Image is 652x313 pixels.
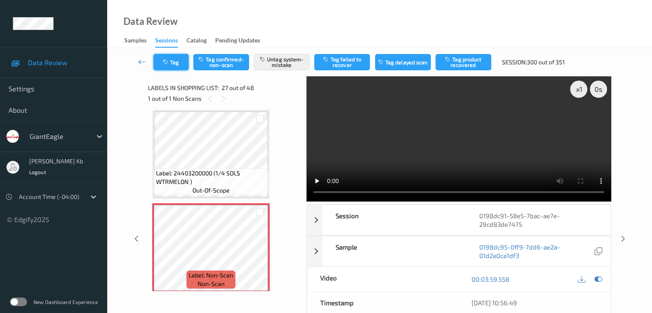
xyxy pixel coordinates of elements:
button: Tag confirmed-non-scan [193,54,249,70]
span: out-of-scope [192,186,230,195]
a: 0198dc95-0ff9-7dd6-ae2a-01d2e0ca1df3 [479,243,592,260]
div: x 1 [570,81,587,98]
a: Samples [124,35,155,47]
span: Label: 24403200000 (1/4 SDLS WTRMELON ) [156,169,266,186]
div: 1 out of 1 Non Scans [148,93,300,104]
div: Pending Updates [215,36,260,47]
div: Video [307,267,459,292]
span: 300 out of 351 [527,58,565,66]
div: [DATE] 10:56:49 [472,298,598,307]
button: Tag delayed scan [375,54,431,70]
div: Session0198dc91-58e5-7bac-ae7e-29cd83de7475 [307,205,611,235]
span: Label: Non-Scan [189,271,233,280]
button: Tag failed to recover [314,54,370,70]
div: Catalog [186,36,207,47]
button: Tag [153,54,189,70]
div: Sample0198dc95-0ff9-7dd6-ae2a-01d2e0ca1df3 [307,236,611,267]
a: 00:03:59.558 [472,275,509,283]
span: non-scan [198,280,225,288]
div: Samples [124,36,147,47]
div: Sessions [155,36,178,48]
div: Sample [322,236,466,266]
span: Labels in shopping list: [148,84,219,92]
a: Pending Updates [215,35,269,47]
span: Session: [502,58,527,66]
a: Catalog [186,35,215,47]
button: Tag product recovered [436,54,491,70]
div: 0198dc91-58e5-7bac-ae7e-29cd83de7475 [466,205,610,235]
button: Untag system-mistake [254,54,309,70]
div: Data Review [123,17,177,26]
a: Sessions [155,35,186,48]
div: Session [322,205,466,235]
div: 0 s [590,81,607,98]
span: 27 out of 48 [222,84,254,92]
